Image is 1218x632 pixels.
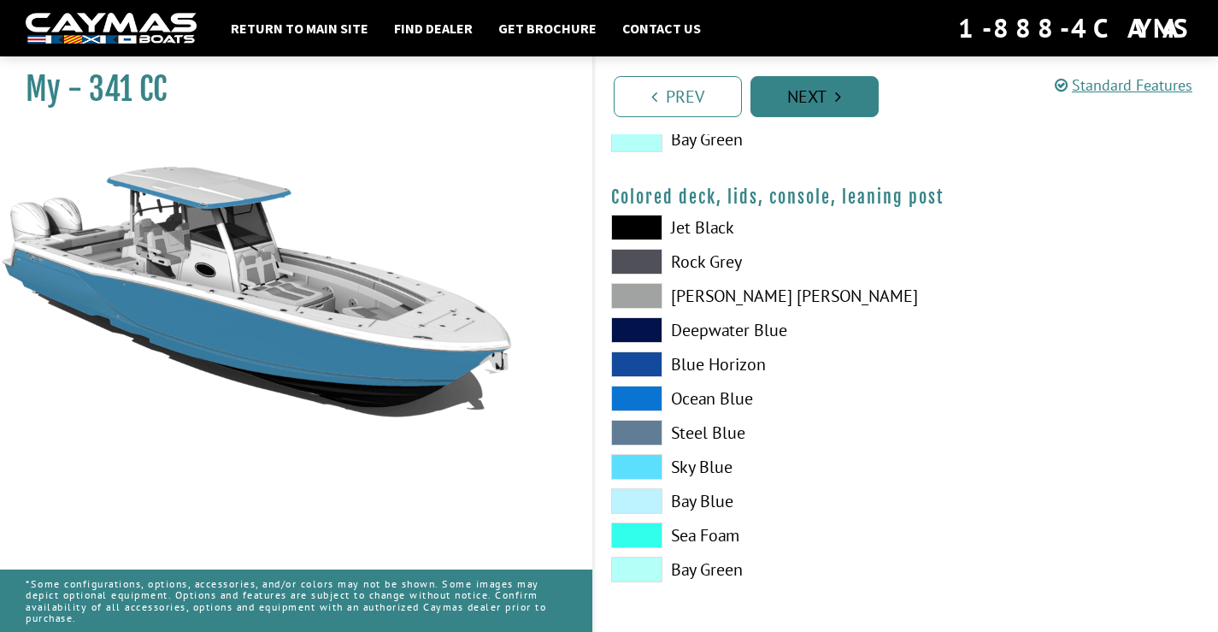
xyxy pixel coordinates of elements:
label: Ocean Blue [611,386,889,411]
label: Sea Foam [611,523,889,548]
a: Next [750,76,879,117]
h4: Colored deck, lids, console, leaning post [611,186,1202,208]
h1: My - 341 CC [26,70,550,109]
a: Prev [614,76,742,117]
a: Return to main site [222,17,377,39]
label: Bay Green [611,557,889,582]
label: Steel Blue [611,420,889,446]
label: Deepwater Blue [611,317,889,343]
label: Jet Black [611,215,889,240]
div: 1-888-4CAYMAS [958,9,1192,47]
p: *Some configurations, options, accessories, and/or colors may not be shown. Some images may depic... [26,570,567,632]
img: white-logo-c9c8dbefe5ff5ceceb0f0178aa75bf4bb51f6bca0971e226c86eb53dfe498488.png [26,13,197,44]
a: Find Dealer [385,17,481,39]
label: Bay Blue [611,488,889,514]
a: Standard Features [1055,75,1192,95]
a: Contact Us [614,17,709,39]
label: Bay Green [611,127,889,152]
label: Rock Grey [611,249,889,275]
label: Sky Blue [611,454,889,480]
label: [PERSON_NAME] [PERSON_NAME] [611,283,889,309]
a: Get Brochure [490,17,605,39]
label: Blue Horizon [611,351,889,377]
